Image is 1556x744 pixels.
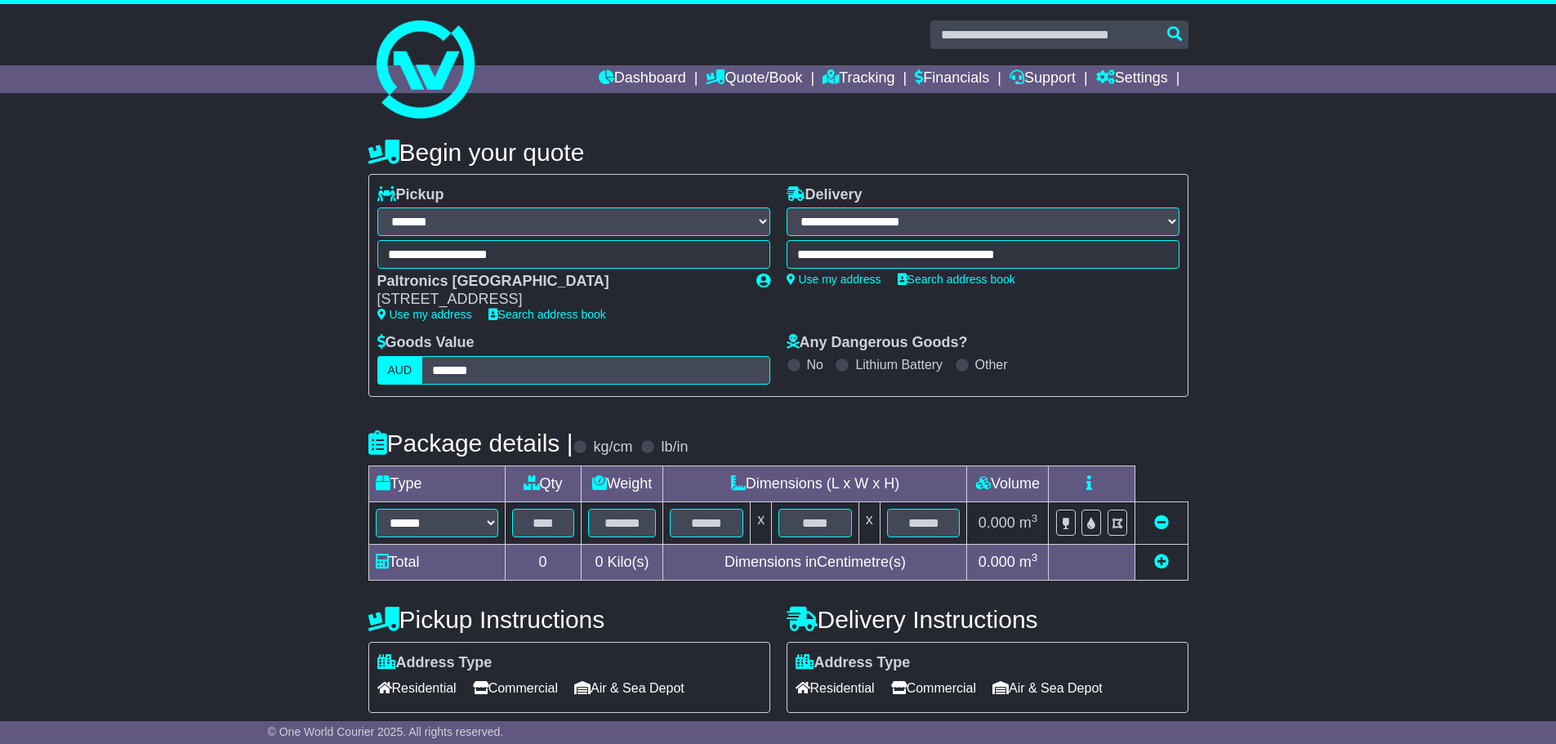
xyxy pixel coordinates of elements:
[787,606,1188,633] h4: Delivery Instructions
[599,65,686,93] a: Dashboard
[505,544,581,580] td: 0
[992,675,1103,701] span: Air & Sea Depot
[975,357,1008,372] label: Other
[581,544,663,580] td: Kilo(s)
[268,725,504,738] span: © One World Courier 2025. All rights reserved.
[661,439,688,457] label: lb/in
[663,466,967,501] td: Dimensions (L x W x H)
[377,186,444,204] label: Pickup
[891,675,976,701] span: Commercial
[368,139,1188,166] h4: Begin your quote
[377,654,493,672] label: Address Type
[377,675,457,701] span: Residential
[368,606,770,633] h4: Pickup Instructions
[787,186,863,204] label: Delivery
[1096,65,1168,93] a: Settings
[1154,515,1169,531] a: Remove this item
[796,654,911,672] label: Address Type
[787,273,881,286] a: Use my address
[1010,65,1076,93] a: Support
[1032,512,1038,524] sup: 3
[855,357,943,372] label: Lithium Battery
[915,65,989,93] a: Financials
[473,675,558,701] span: Commercial
[1032,551,1038,564] sup: 3
[581,466,663,501] td: Weight
[823,65,894,93] a: Tracking
[1154,554,1169,570] a: Add new item
[377,356,423,385] label: AUD
[751,501,772,544] td: x
[574,675,684,701] span: Air & Sea Depot
[377,273,740,291] div: Paltronics [GEOGRAPHIC_DATA]
[979,515,1015,531] span: 0.000
[979,554,1015,570] span: 0.000
[377,308,472,321] a: Use my address
[663,544,967,580] td: Dimensions in Centimetre(s)
[1019,554,1038,570] span: m
[368,430,573,457] h4: Package details |
[593,439,632,457] label: kg/cm
[368,466,505,501] td: Type
[377,334,475,352] label: Goods Value
[967,466,1049,501] td: Volume
[706,65,802,93] a: Quote/Book
[898,273,1015,286] a: Search address book
[595,554,603,570] span: 0
[368,544,505,580] td: Total
[377,291,740,309] div: [STREET_ADDRESS]
[807,357,823,372] label: No
[787,334,968,352] label: Any Dangerous Goods?
[505,466,581,501] td: Qty
[1019,515,1038,531] span: m
[488,308,606,321] a: Search address book
[796,675,875,701] span: Residential
[858,501,880,544] td: x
